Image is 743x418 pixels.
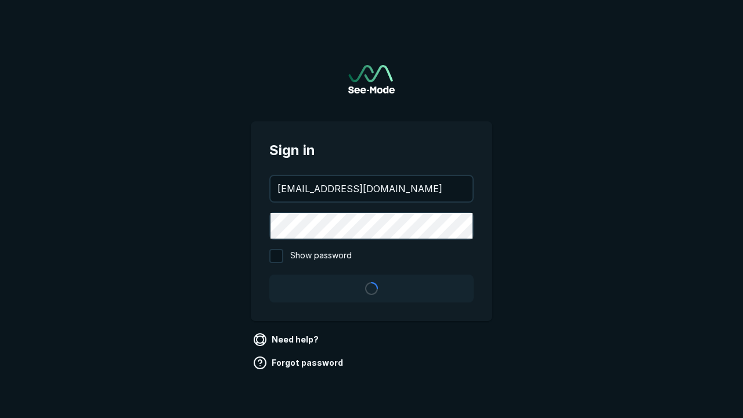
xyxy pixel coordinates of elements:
a: Need help? [251,330,323,349]
img: See-Mode Logo [348,65,395,93]
span: Sign in [269,140,474,161]
input: your@email.com [270,176,473,201]
a: Forgot password [251,354,348,372]
span: Show password [290,249,352,263]
a: Go to sign in [348,65,395,93]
